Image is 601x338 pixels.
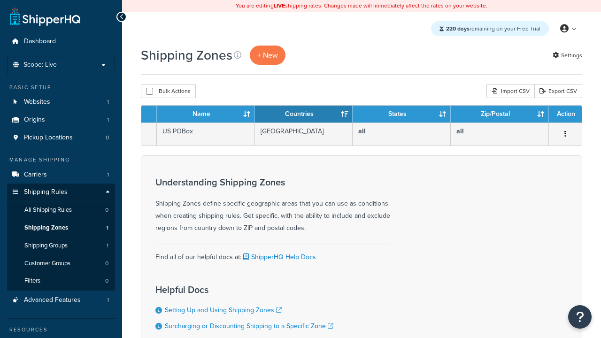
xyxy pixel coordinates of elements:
[431,21,549,36] div: remaining on your Free Trial
[24,116,45,124] span: Origins
[105,260,108,268] span: 0
[155,284,333,295] h3: Helpful Docs
[107,171,109,179] span: 1
[7,255,115,272] a: Customer Groups 0
[7,166,115,184] li: Carriers
[7,272,115,290] li: Filters
[7,201,115,219] a: All Shipping Rules 0
[157,123,255,146] td: US POBox
[7,292,115,309] a: Advanced Features 1
[549,106,582,123] th: Action
[24,277,40,285] span: Filters
[353,106,451,123] th: States: activate to sort column ascending
[24,296,81,304] span: Advanced Features
[241,252,316,262] a: ShipperHQ Help Docs
[7,237,115,254] li: Shipping Groups
[257,50,278,61] span: + New
[24,242,68,250] span: Shipping Groups
[24,206,72,214] span: All Shipping Rules
[141,46,232,64] h1: Shipping Zones
[7,326,115,334] div: Resources
[107,242,108,250] span: 1
[7,272,115,290] a: Filters 0
[157,106,255,123] th: Name: activate to sort column ascending
[7,93,115,111] a: Websites 1
[7,111,115,129] a: Origins 1
[7,111,115,129] li: Origins
[358,126,366,136] b: all
[255,123,353,146] td: [GEOGRAPHIC_DATA]
[24,224,68,232] span: Shipping Zones
[23,61,57,69] span: Scope: Live
[486,84,534,98] div: Import CSV
[7,201,115,219] li: All Shipping Rules
[456,126,464,136] b: all
[451,106,549,123] th: Zip/Postal: activate to sort column ascending
[107,98,109,106] span: 1
[24,171,47,179] span: Carriers
[7,33,115,50] a: Dashboard
[106,134,109,142] span: 0
[7,156,115,164] div: Manage Shipping
[24,188,68,196] span: Shipping Rules
[24,98,50,106] span: Websites
[568,305,592,329] button: Open Resource Center
[7,237,115,254] a: Shipping Groups 1
[105,206,108,214] span: 0
[24,134,73,142] span: Pickup Locations
[7,93,115,111] li: Websites
[155,177,390,187] h3: Understanding Shipping Zones
[7,255,115,272] li: Customer Groups
[250,46,285,65] a: + New
[106,224,108,232] span: 1
[107,116,109,124] span: 1
[255,106,353,123] th: Countries: activate to sort column ascending
[7,184,115,291] li: Shipping Rules
[7,292,115,309] li: Advanced Features
[24,38,56,46] span: Dashboard
[446,24,470,33] strong: 220 days
[107,296,109,304] span: 1
[141,84,196,98] button: Bulk Actions
[7,219,115,237] a: Shipping Zones 1
[7,219,115,237] li: Shipping Zones
[105,277,108,285] span: 0
[165,305,282,315] a: Setting Up and Using Shipping Zones
[534,84,582,98] a: Export CSV
[24,260,70,268] span: Customer Groups
[7,129,115,146] a: Pickup Locations 0
[7,129,115,146] li: Pickup Locations
[7,84,115,92] div: Basic Setup
[7,166,115,184] a: Carriers 1
[165,321,333,331] a: Surcharging or Discounting Shipping to a Specific Zone
[274,1,285,10] b: LIVE
[7,184,115,201] a: Shipping Rules
[553,49,582,62] a: Settings
[10,7,80,26] a: ShipperHQ Home
[155,177,390,234] div: Shipping Zones define specific geographic areas that you can use as conditions when creating ship...
[155,244,390,263] div: Find all of our helpful docs at:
